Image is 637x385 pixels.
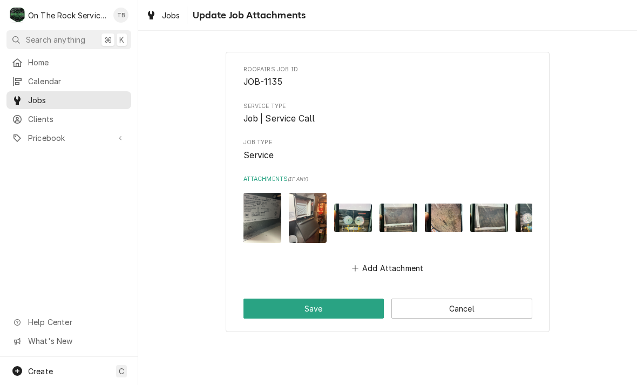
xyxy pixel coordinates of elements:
[334,204,372,232] img: raX89IKYQZWJTrbTmZla
[6,53,131,71] a: Home
[28,316,125,328] span: Help Center
[28,76,126,87] span: Calendar
[243,102,532,111] span: Service Type
[288,176,308,182] span: ( if any )
[243,65,532,89] div: Roopairs Job ID
[243,193,281,243] img: 6VGhR8SxRF68XEvx74m5
[6,313,131,331] a: Go to Help Center
[6,72,131,90] a: Calendar
[119,34,124,45] span: K
[243,65,532,74] span: Roopairs Job ID
[243,138,532,161] div: Job Type
[243,76,532,89] span: Roopairs Job ID
[6,110,131,128] a: Clients
[104,34,112,45] span: ⌘
[119,366,124,377] span: C
[243,299,532,319] div: Button Group Row
[243,175,532,276] div: Attachments
[28,367,53,376] span: Create
[113,8,128,23] div: Todd Brady's Avatar
[243,150,274,160] span: Service
[141,6,185,24] a: Jobs
[243,102,532,125] div: Service Type
[226,52,550,333] div: Job Pause
[243,77,282,87] span: JOB-1135
[28,57,126,68] span: Home
[391,299,532,319] button: Cancel
[162,10,180,21] span: Jobs
[10,8,25,23] div: On The Rock Services's Avatar
[243,149,532,162] span: Job Type
[243,113,315,124] span: Job | Service Call
[6,129,131,147] a: Go to Pricebook
[189,8,306,23] span: Update Job Attachments
[28,10,107,21] div: On The Rock Services
[470,204,508,232] img: wqVaMy9SdSyXKGmQNMmn
[6,332,131,350] a: Go to What's New
[243,138,532,147] span: Job Type
[516,204,553,232] img: ftxNDEJ6TXmMSaPQqdDp
[243,112,532,125] span: Service Type
[28,335,125,347] span: What's New
[6,30,131,49] button: Search anything⌘K
[6,91,131,109] a: Jobs
[28,113,126,125] span: Clients
[26,34,85,45] span: Search anything
[380,204,417,232] img: G6vhT8mbReSftkpOTIiI
[243,299,384,319] button: Save
[243,175,532,184] label: Attachments
[289,193,327,243] img: z0sgkURjRXOzEPmEKyso
[28,132,110,144] span: Pricebook
[113,8,128,23] div: TB
[10,8,25,23] div: O
[425,204,463,232] img: 67IyJ3oQVZgCulzwo0Ug
[28,94,126,106] span: Jobs
[243,65,532,276] div: Job Pause Form
[243,299,532,319] div: Button Group
[350,261,425,276] button: Add Attachment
